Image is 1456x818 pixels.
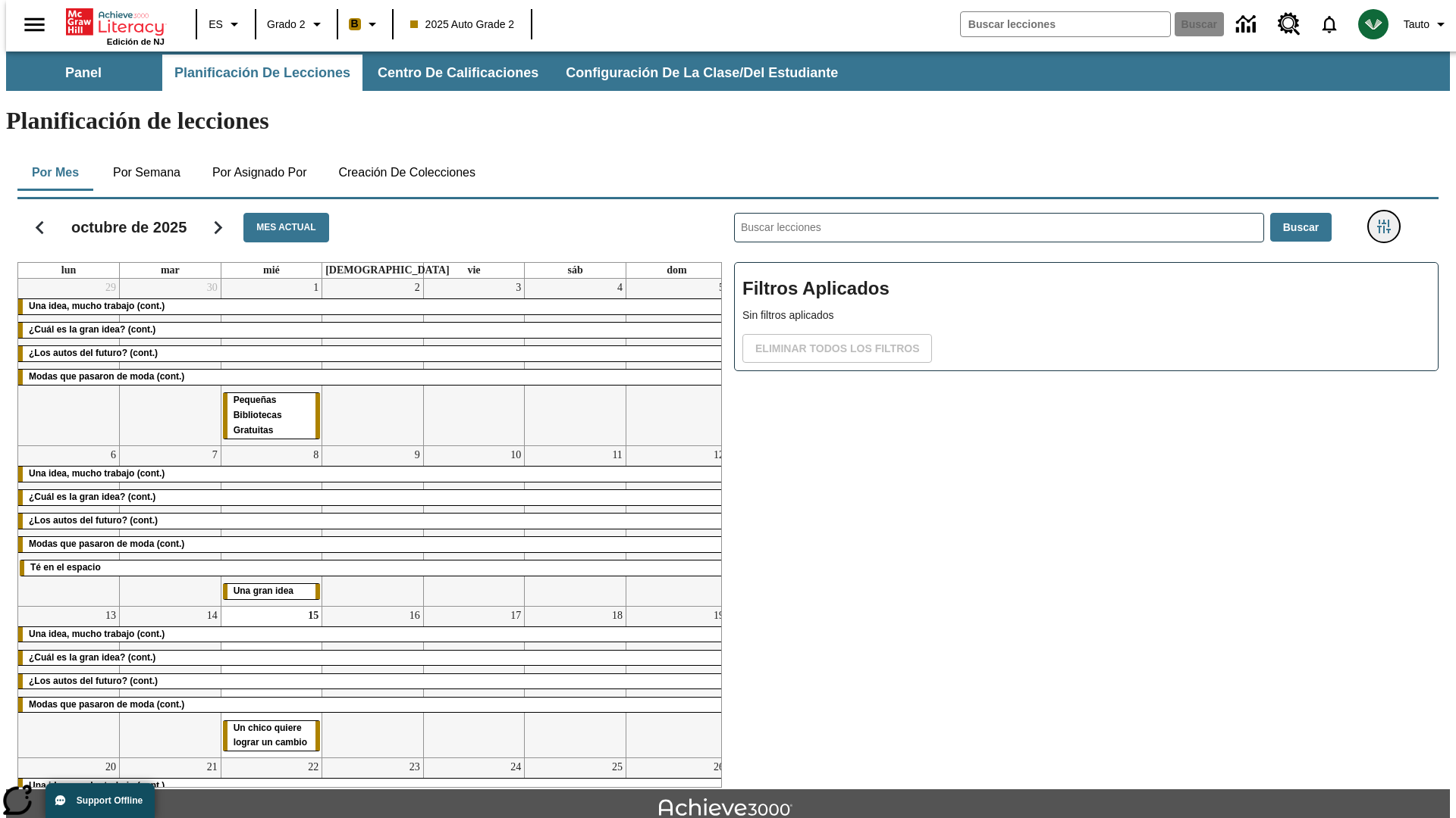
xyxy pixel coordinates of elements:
[204,607,221,625] a: 14 de octubre de 2025
[202,11,250,38] button: Lenguaje: ES, Selecciona un idioma
[406,758,423,776] a: 23 de octubre de 2025
[614,279,626,297] a: 4 de octubre de 2025
[18,674,727,689] div: ¿Los autos del futuro? (cont.)
[609,446,625,464] a: 11 de octubre de 2025
[742,308,1430,323] p: Sin filtros aplicados
[18,606,120,758] td: 13 de octubre de 2025
[234,585,293,596] span: Una gran idea
[566,64,838,82] span: Configuración de la clase/del estudiante
[20,208,59,247] button: Regresar
[18,299,727,314] div: Una idea, mucho trabajo (cont.)
[1404,17,1429,33] span: Tauto
[1270,213,1332,242] button: Buscar
[29,492,155,502] span: ¿Cuál es la gran idea? (cont.)
[18,445,120,606] td: 6 de octubre de 2025
[564,263,585,278] a: sábado
[107,37,165,46] span: Edición de NJ
[29,629,165,639] span: Una idea, mucho trabajo (cont.)
[554,55,850,91] button: Configuración de la clase/del estudiante
[1369,211,1399,242] button: Menú lateral de filtros
[322,279,424,445] td: 2 de octubre de 2025
[711,758,727,776] a: 26 de octubre de 2025
[204,758,221,776] a: 21 de octubre de 2025
[322,263,453,278] a: jueves
[18,514,727,529] div: ¿Los autos del futuro? (cont.)
[174,64,350,82] span: Planificación de lecciones
[65,64,102,82] span: Panel
[626,606,727,758] td: 19 de octubre de 2025
[223,721,321,751] div: Un chico quiere lograr un cambio
[261,11,332,38] button: Grado: Grado 2, Elige un grado
[1227,4,1269,45] a: Centro de información
[120,445,221,606] td: 7 de octubre de 2025
[12,2,57,47] button: Abrir el menú lateral
[18,467,727,482] div: Una idea, mucho trabajo (cont.)
[742,270,1430,308] h2: Filtros Aplicados
[18,323,727,338] div: ¿Cuál es la gran idea? (cont.)
[243,213,328,242] button: Mes actual
[234,395,282,436] span: Pequeñas Bibliotecas Gratuitas
[158,263,183,278] a: martes
[58,263,79,278] a: lunes
[343,11,388,38] button: Boost El color de la clase es anaranjado claro. Cambiar el color de la clase.
[310,279,322,297] a: 1 de octubre de 2025
[322,606,424,758] td: 16 de octubre de 2025
[29,780,165,791] span: Una idea, mucho trabajo (cont.)
[423,606,525,758] td: 17 de octubre de 2025
[77,795,143,806] span: Support Offline
[17,155,93,191] button: Por mes
[267,17,306,33] span: Grado 2
[18,346,727,361] div: ¿Los autos del futuro? (cont.)
[322,445,424,606] td: 9 de octubre de 2025
[1358,9,1389,39] img: avatar image
[162,55,362,91] button: Planificación de lecciones
[102,758,119,776] a: 20 de octubre de 2025
[45,783,155,818] button: Support Offline
[664,263,689,278] a: domingo
[716,279,727,297] a: 5 de octubre de 2025
[29,301,165,311] span: Una idea, mucho trabajo (cont.)
[66,7,165,37] a: Portada
[711,446,727,464] a: 12 de octubre de 2025
[209,17,223,33] span: ES
[29,324,155,335] span: ¿Cuál es la gran idea? (cont.)
[20,560,726,576] div: Té en el espacio
[609,758,626,776] a: 25 de octubre de 2025
[30,562,101,573] span: Té en el espacio
[1310,5,1349,44] a: Notificaciones
[626,279,727,445] td: 5 de octubre de 2025
[609,607,626,625] a: 18 de octubre de 2025
[18,779,727,794] div: Una idea, mucho trabajo (cont.)
[961,12,1170,36] input: Buscar campo
[18,279,120,445] td: 29 de septiembre de 2025
[18,627,727,642] div: Una idea, mucho trabajo (cont.)
[108,446,119,464] a: 6 de octubre de 2025
[305,607,322,625] a: 15 de octubre de 2025
[29,699,184,710] span: Modas que pasaron de moda (cont.)
[101,155,193,191] button: Por semana
[18,490,727,505] div: ¿Cuál es la gran idea? (cont.)
[29,652,155,663] span: ¿Cuál es la gran idea? (cont.)
[734,262,1439,371] div: Filtros Aplicados
[18,698,727,713] div: Modas que pasaron de moda (cont.)
[6,107,1450,135] h1: Planificación de lecciones
[507,446,524,464] a: 10 de octubre de 2025
[102,279,119,297] a: 29 de septiembre de 2025
[29,371,184,382] span: Modas que pasaron de moda (cont.)
[221,606,322,758] td: 15 de octubre de 2025
[410,17,515,33] span: 2025 Auto Grade 2
[525,445,626,606] td: 11 de octubre de 2025
[120,279,221,445] td: 30 de septiembre de 2025
[29,676,158,686] span: ¿Los autos del futuro? (cont.)
[260,263,283,278] a: miércoles
[221,445,322,606] td: 8 de octubre de 2025
[199,208,237,247] button: Seguir
[366,55,551,91] button: Centro de calificaciones
[525,279,626,445] td: 4 de octubre de 2025
[507,607,524,625] a: 17 de octubre de 2025
[120,606,221,758] td: 14 de octubre de 2025
[351,14,359,33] span: B
[221,279,322,445] td: 1 de octubre de 2025
[204,279,221,297] a: 30 de septiembre de 2025
[209,446,221,464] a: 7 de octubre de 2025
